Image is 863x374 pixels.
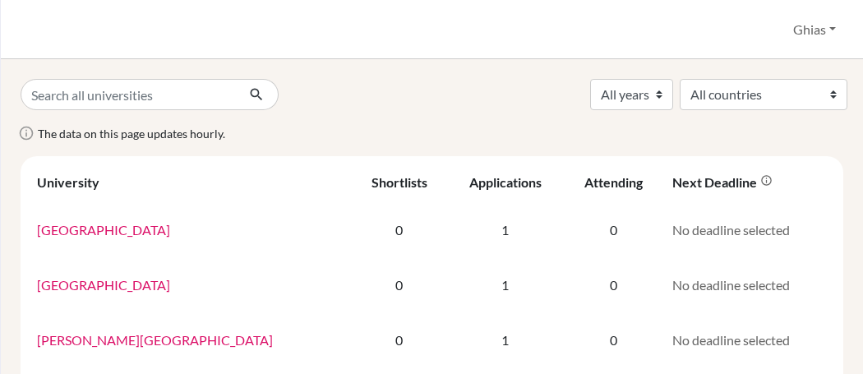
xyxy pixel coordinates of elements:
div: Applications [469,174,542,190]
div: Next deadline [672,174,773,190]
span: No deadline selected [672,277,790,293]
td: 0 [564,257,662,312]
a: [GEOGRAPHIC_DATA] [37,277,170,293]
div: Attending [584,174,643,190]
td: 0 [351,257,447,312]
span: The data on this page updates hourly. [38,127,225,141]
span: No deadline selected [672,332,790,348]
div: Shortlists [372,174,427,190]
a: [PERSON_NAME][GEOGRAPHIC_DATA] [37,332,273,348]
input: Search all universities [21,79,236,110]
td: 0 [564,312,662,367]
th: University [27,163,351,202]
td: 1 [447,312,564,367]
td: 1 [447,202,564,257]
span: No deadline selected [672,222,790,238]
button: Ghias [786,14,843,45]
td: 1 [447,257,564,312]
td: 0 [351,312,447,367]
a: [GEOGRAPHIC_DATA] [37,222,170,238]
td: 0 [564,202,662,257]
td: 0 [351,202,447,257]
